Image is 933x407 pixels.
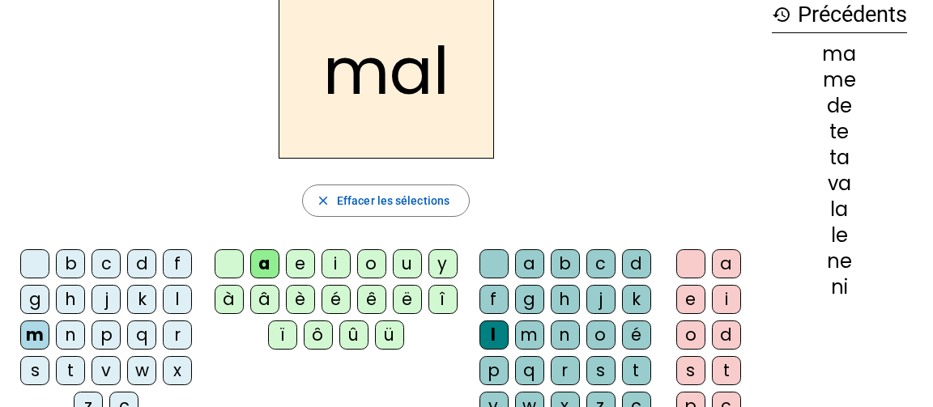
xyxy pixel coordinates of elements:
div: h [551,285,580,314]
div: b [56,249,85,278]
div: f [479,285,509,314]
span: Effacer les sélections [337,191,449,210]
div: l [163,285,192,314]
div: e [286,249,315,278]
div: ni [772,278,907,297]
div: me [772,70,907,90]
div: q [515,356,544,385]
div: la [772,200,907,219]
div: t [56,356,85,385]
div: ï [268,320,297,350]
div: y [428,249,458,278]
div: ê [357,285,386,314]
mat-icon: close [316,193,330,208]
div: p [479,356,509,385]
div: w [127,356,156,385]
div: ta [772,148,907,167]
div: î [428,285,458,314]
div: n [551,320,580,350]
div: c [586,249,616,278]
div: é [622,320,651,350]
div: i [712,285,741,314]
div: ô [304,320,333,350]
div: a [712,249,741,278]
div: h [56,285,85,314]
div: t [712,356,741,385]
div: j [92,285,121,314]
div: r [163,320,192,350]
div: le [772,226,907,245]
div: x [163,356,192,385]
div: s [586,356,616,385]
div: à [215,285,244,314]
div: p [92,320,121,350]
div: ë [393,285,422,314]
div: d [712,320,741,350]
div: k [622,285,651,314]
div: g [515,285,544,314]
div: de [772,96,907,116]
div: d [622,249,651,278]
div: ü [375,320,404,350]
div: va [772,174,907,193]
div: â [250,285,279,314]
div: a [250,249,279,278]
div: l [479,320,509,350]
div: k [127,285,156,314]
div: s [676,356,705,385]
div: ne [772,252,907,271]
div: i [322,249,351,278]
div: û [339,320,369,350]
div: b [551,249,580,278]
div: m [20,320,49,350]
div: v [92,356,121,385]
div: é [322,285,351,314]
div: f [163,249,192,278]
div: ma [772,45,907,64]
mat-icon: history [772,5,791,24]
div: e [676,285,705,314]
div: n [56,320,85,350]
div: è [286,285,315,314]
div: u [393,249,422,278]
div: m [515,320,544,350]
div: te [772,122,907,142]
div: q [127,320,156,350]
div: j [586,285,616,314]
div: o [676,320,705,350]
div: a [515,249,544,278]
div: o [586,320,616,350]
div: g [20,285,49,314]
div: s [20,356,49,385]
div: d [127,249,156,278]
div: c [92,249,121,278]
button: Effacer les sélections [302,184,470,217]
div: t [622,356,651,385]
div: o [357,249,386,278]
div: r [551,356,580,385]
